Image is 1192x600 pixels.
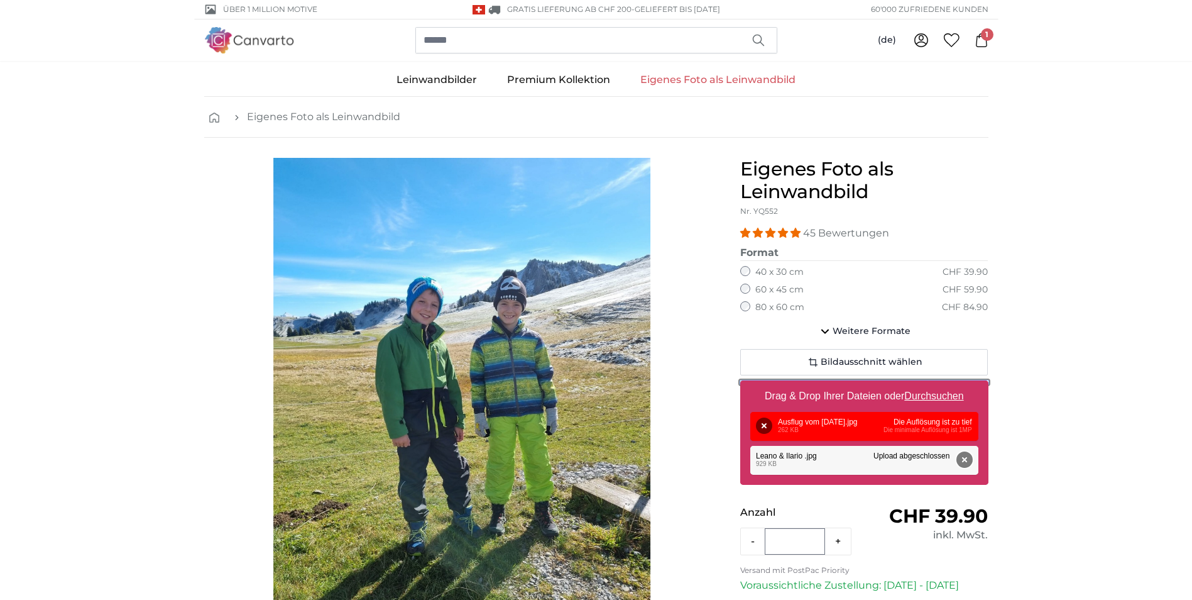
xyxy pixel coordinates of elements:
span: Geliefert bis [DATE] [635,4,720,14]
a: Premium Kollektion [492,64,625,96]
a: Leinwandbilder [381,64,492,96]
span: 4.93 stars [740,227,803,239]
p: Anzahl [740,505,864,520]
button: + [825,529,851,554]
label: Drag & Drop Ihrer Dateien oder [760,384,969,409]
label: 40 x 30 cm [755,266,804,279]
span: 45 Bewertungen [803,227,889,239]
div: CHF 84.90 [942,301,988,314]
span: CHF 39.90 [889,504,988,528]
span: Bildausschnitt wählen [821,356,922,369]
img: Schweiz [473,5,485,14]
span: Über 1 Million Motive [223,4,317,15]
nav: breadcrumbs [204,97,988,138]
span: GRATIS Lieferung ab CHF 200 [507,4,632,14]
p: Voraussichtliche Zustellung: [DATE] - [DATE] [740,578,988,593]
button: Bildausschnitt wählen [740,349,988,375]
span: 1 [981,28,993,41]
label: 80 x 60 cm [755,301,804,314]
span: 60'000 ZUFRIEDENE KUNDEN [871,4,988,15]
u: Durchsuchen [904,391,963,401]
div: CHF 59.90 [943,284,988,296]
span: - [632,4,720,14]
button: (de) [868,29,906,52]
legend: Format [740,245,988,261]
a: Eigenes Foto als Leinwandbild [247,109,400,125]
h1: Eigenes Foto als Leinwandbild [740,158,988,203]
button: - [741,529,765,554]
span: Nr. YQ552 [740,206,778,216]
div: inkl. MwSt. [864,528,988,543]
img: Canvarto [204,27,295,53]
span: Weitere Formate [833,325,910,338]
a: Eigenes Foto als Leinwandbild [625,64,811,96]
p: Versand mit PostPac Priority [740,565,988,575]
div: CHF 39.90 [943,266,988,279]
label: 60 x 45 cm [755,284,804,296]
button: Weitere Formate [740,319,988,344]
